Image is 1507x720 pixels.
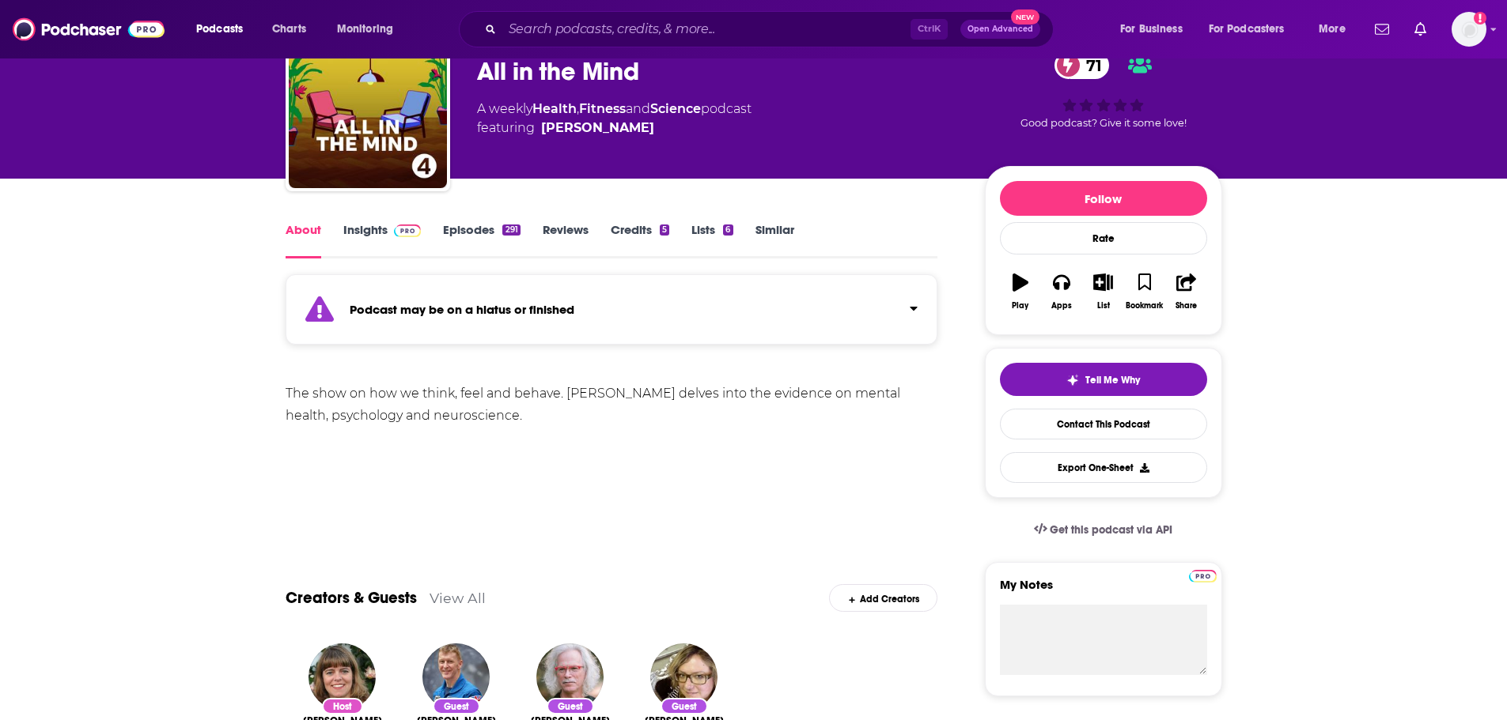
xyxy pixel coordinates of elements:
[611,222,669,258] a: Credits5
[477,119,752,138] span: featuring
[1000,222,1207,254] div: Rate
[1000,263,1041,320] button: Play
[1198,17,1308,42] button: open menu
[1000,181,1207,216] button: Follow
[1085,374,1140,386] span: Tell Me Why
[289,30,447,188] img: All in the Mind
[691,222,733,258] a: Lists6
[1020,117,1187,129] span: Good podcast? Give it some love!
[543,222,589,258] a: Reviews
[1124,263,1165,320] button: Bookmark
[394,224,422,237] img: Podchaser Pro
[337,18,393,40] span: Monitoring
[502,224,520,236] div: 291
[272,18,306,40] span: Charts
[1082,263,1123,320] button: List
[1189,567,1217,582] a: Pro website
[502,17,911,42] input: Search podcasts, credits, & more...
[1308,17,1365,42] button: open menu
[433,698,480,714] div: Guest
[985,41,1222,139] div: 71Good podcast? Give it some love!
[326,17,414,42] button: open menu
[1021,511,1186,549] a: Get this podcast via API
[1408,16,1433,43] a: Show notifications dropdown
[967,25,1033,33] span: Open Advanced
[1050,523,1172,537] span: Get this podcast via API
[1097,301,1110,311] div: List
[1369,16,1395,43] a: Show notifications dropdown
[1066,374,1079,386] img: tell me why sparkle
[262,17,316,42] a: Charts
[1055,51,1110,79] a: 71
[1051,301,1072,311] div: Apps
[960,20,1040,39] button: Open AdvancedNew
[660,224,669,236] div: 5
[1189,570,1217,582] img: Podchaser Pro
[286,222,321,258] a: About
[13,14,165,44] img: Podchaser - Follow, Share and Rate Podcasts
[579,101,626,116] a: Fitness
[1011,9,1039,25] span: New
[1000,577,1207,605] label: My Notes
[755,222,794,258] a: Similar
[343,222,422,258] a: InsightsPodchaser Pro
[911,19,948,40] span: Ctrl K
[829,584,937,612] div: Add Creators
[286,588,417,608] a: Creators & Guests
[1452,12,1486,47] span: Logged in as headlandconsultancy
[286,383,938,427] div: The show on how we think, feel and behave. [PERSON_NAME] delves into the evidence on mental healt...
[1000,452,1207,483] button: Export One-Sheet
[1126,301,1163,311] div: Bookmark
[1319,18,1346,40] span: More
[577,101,579,116] span: ,
[1041,263,1082,320] button: Apps
[309,643,376,711] img: Claudia Hammond
[626,101,650,116] span: and
[1000,409,1207,439] a: Contact This Podcast
[1474,12,1486,25] svg: Add a profile image
[185,17,263,42] button: open menu
[430,590,486,606] a: View All
[474,11,1069,47] div: Search podcasts, credits, & more...
[1452,12,1486,47] img: User Profile
[532,101,577,116] a: Health
[196,18,243,40] span: Podcasts
[1070,51,1110,79] span: 71
[286,284,938,345] section: Click to expand status details
[1176,301,1197,311] div: Share
[322,698,363,714] div: Host
[536,643,604,711] img: Corey Keyes
[650,101,701,116] a: Science
[1209,18,1285,40] span: For Podcasters
[723,224,733,236] div: 6
[650,643,718,711] img: Sophie Scott
[1452,12,1486,47] button: Show profile menu
[541,119,654,138] a: Claudia Hammond
[1109,17,1202,42] button: open menu
[1012,301,1028,311] div: Play
[1000,363,1207,396] button: tell me why sparkleTell Me Why
[661,698,708,714] div: Guest
[547,698,594,714] div: Guest
[1120,18,1183,40] span: For Business
[422,643,490,711] img: Timothy Peake
[443,222,520,258] a: Episodes291
[1165,263,1206,320] button: Share
[350,302,574,317] strong: Podcast may be on a hiatus or finished
[477,100,752,138] div: A weekly podcast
